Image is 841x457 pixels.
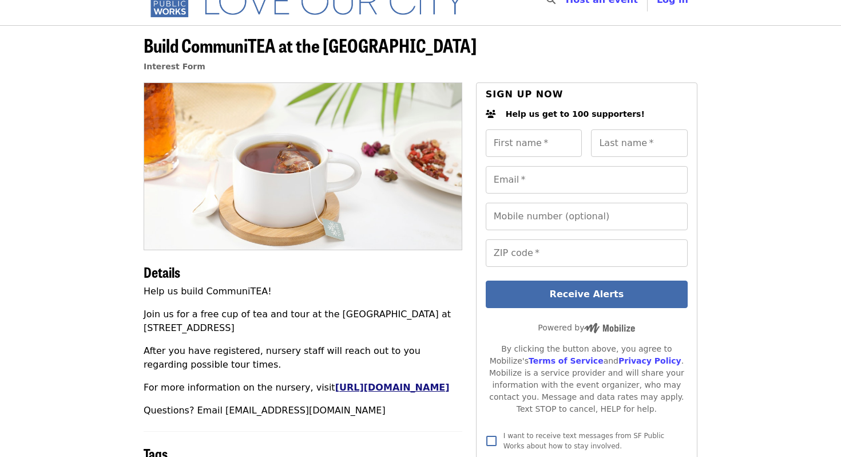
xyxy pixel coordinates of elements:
div: By clicking the button above, you agree to Mobilize's and . Mobilize is a service provider and wi... [486,343,688,415]
input: Mobile number (optional) [486,203,688,230]
i: users icon [486,109,496,119]
input: Last name [591,129,688,157]
span: Sign up now [486,89,564,100]
span: Build CommuniTEA at the [GEOGRAPHIC_DATA] [144,31,477,58]
img: Build CommuniTEA at the Street Tree Nursery organized by SF Public Works [144,83,462,249]
p: After you have registered, nursery staff will reach out to you regarding possible tour times. [144,344,462,372]
input: ZIP code [486,239,688,267]
input: Email [486,166,688,194]
span: Powered by [538,323,635,332]
p: Help us build CommuniTEA! [144,285,462,298]
span: Help us get to 100 supporters! [506,109,645,119]
a: Terms of Service [529,356,604,365]
a: [URL][DOMAIN_NAME] [335,382,450,393]
p: Join us for a free cup of tea and tour at the [GEOGRAPHIC_DATA] at [STREET_ADDRESS] [144,308,462,335]
p: For more information on the nursery, visit [144,381,462,395]
span: I want to receive text messages from SF Public Works about how to stay involved. [503,432,664,450]
img: Powered by Mobilize [584,323,635,333]
a: Interest Form [144,62,205,71]
a: Privacy Policy [618,356,681,365]
input: First name [486,129,582,157]
p: Questions? Email [EMAIL_ADDRESS][DOMAIN_NAME] [144,404,462,417]
span: Details [144,262,180,282]
button: Receive Alerts [486,281,688,308]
